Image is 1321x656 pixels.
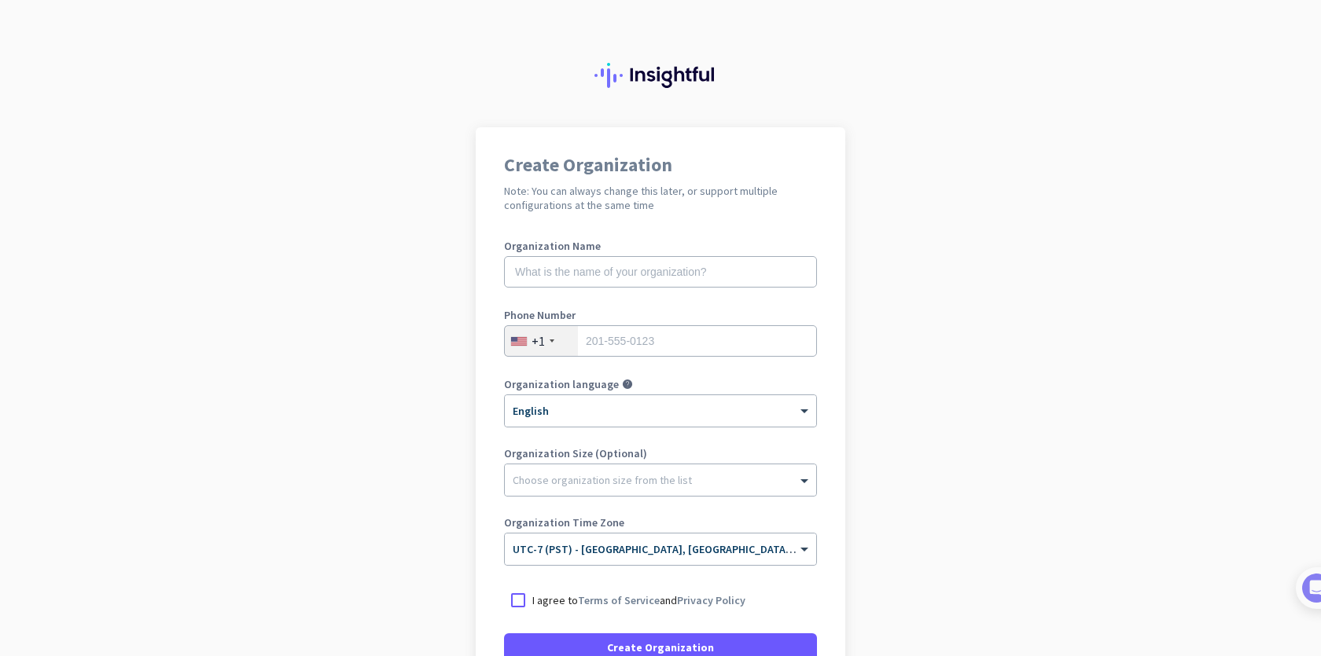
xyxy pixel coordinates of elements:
[578,593,660,607] a: Terms of Service
[607,640,714,655] span: Create Organization
[504,156,817,174] h1: Create Organization
[504,325,817,357] input: 201-555-0123
[504,184,817,212] h2: Note: You can always change this later, or support multiple configurations at the same time
[504,448,817,459] label: Organization Size (Optional)
[622,379,633,390] i: help
[504,310,817,321] label: Phone Number
[504,240,817,251] label: Organization Name
[532,592,745,608] p: I agree to and
[677,593,745,607] a: Privacy Policy
[594,63,727,88] img: Insightful
[504,256,817,288] input: What is the name of your organization?
[504,379,619,390] label: Organization language
[532,333,545,349] div: +1
[504,517,817,528] label: Organization Time Zone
